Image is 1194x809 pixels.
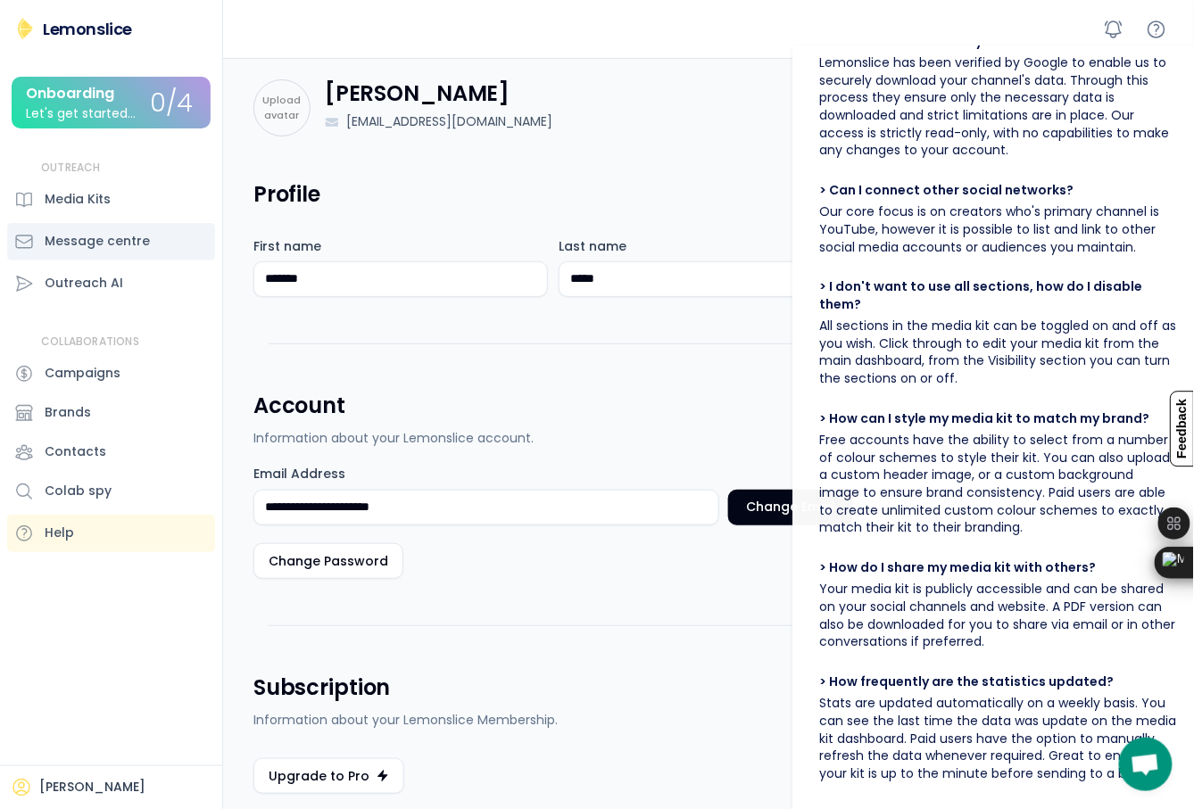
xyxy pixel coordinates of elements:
[45,190,111,209] div: Media Kits
[253,466,345,482] div: Email Address
[45,232,150,251] div: Message centre
[728,490,853,525] button: Change Email
[14,18,36,39] img: Lemonslice
[26,86,114,102] div: Onboarding
[39,779,145,797] div: [PERSON_NAME]
[41,334,139,350] div: COLLABORATIONS
[45,442,106,461] div: Contacts
[26,107,136,120] div: Let's get started...
[45,524,74,542] div: Help
[150,90,193,118] div: 0/4
[253,711,558,730] div: Information about your Lemonslice Membership.
[559,238,626,254] div: Last name
[819,54,1176,160] div: Lemonslice has been verified by Google to enable us to securely download your channel's data. Thr...
[41,161,101,176] div: OUTREACH
[325,79,510,107] h4: [PERSON_NAME]
[819,182,1074,200] div: > Can I connect other social networks?
[819,432,1176,537] div: Free accounts have the ability to select from a number of colour schemes to style their kit. You ...
[819,410,1149,428] div: > How can I style my media kit to match my brand?
[253,429,534,448] div: Information about your Lemonslice account.
[253,543,403,579] button: Change Password
[43,18,132,40] div: Lemonslice
[45,364,120,383] div: Campaigns
[45,274,123,293] div: Outreach AI
[1119,738,1173,791] a: Open chat
[45,482,112,500] div: Colab spy
[819,673,1114,691] div: > How frequently are the statistics updated?
[45,403,91,422] div: Brands
[819,318,1176,387] div: All sections in the media kit can be toggled on and off as you wish. Click through to edit your m...
[253,179,320,210] h3: Profile
[819,695,1176,782] div: Stats are updated automatically on a weekly basis. You can see the last time the data was update ...
[819,278,1176,313] div: > I don't want to use all sections, how do I disable them?
[819,203,1176,256] div: Our core focus is on creators who's primary channel is YouTube, however it is possible to list an...
[253,238,321,254] div: First name
[819,559,1096,577] div: > How do I share my media kit with others?
[253,673,391,703] h3: Subscription
[346,112,552,131] div: [EMAIL_ADDRESS][DOMAIN_NAME]
[253,758,404,794] button: Upgrade to Pro
[253,391,345,421] h3: Account
[819,581,1176,650] div: Your media kit is publicly accessible and can be shared on your social channels and website. A PD...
